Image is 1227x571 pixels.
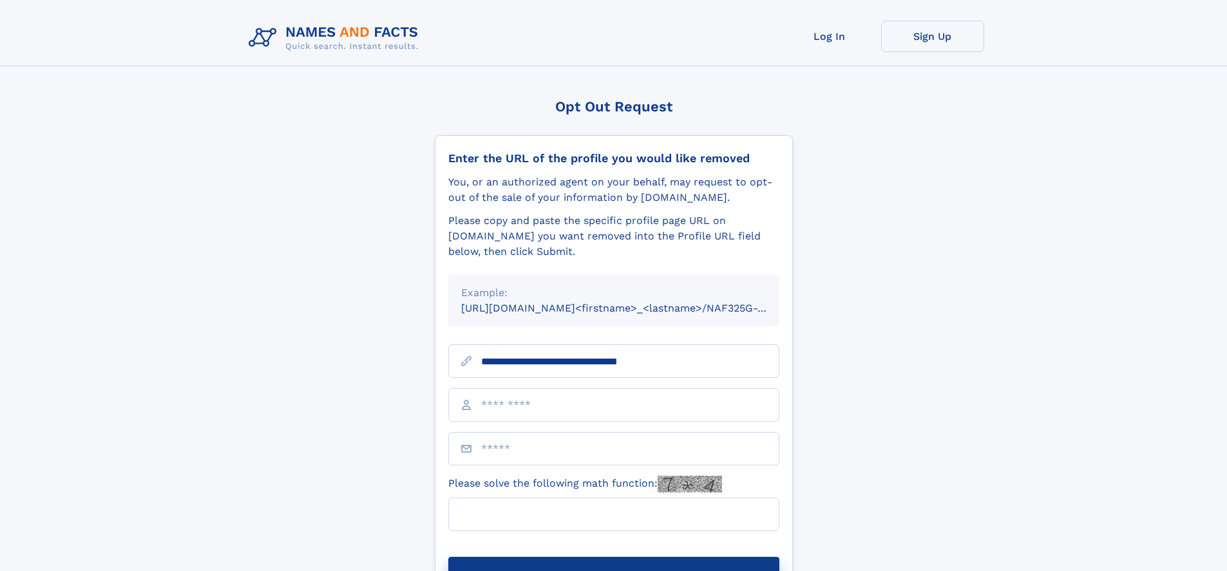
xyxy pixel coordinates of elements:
small: [URL][DOMAIN_NAME]<firstname>_<lastname>/NAF325G-xxxxxxxx [461,302,804,314]
div: Enter the URL of the profile you would like removed [448,151,779,165]
div: Example: [461,285,766,301]
div: You, or an authorized agent on your behalf, may request to opt-out of the sale of your informatio... [448,174,779,205]
a: Log In [778,21,881,52]
div: Please copy and paste the specific profile page URL on [DOMAIN_NAME] you want removed into the Pr... [448,213,779,259]
div: Opt Out Request [435,98,793,115]
a: Sign Up [881,21,984,52]
label: Please solve the following math function: [448,476,722,492]
img: Logo Names and Facts [243,21,429,55]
